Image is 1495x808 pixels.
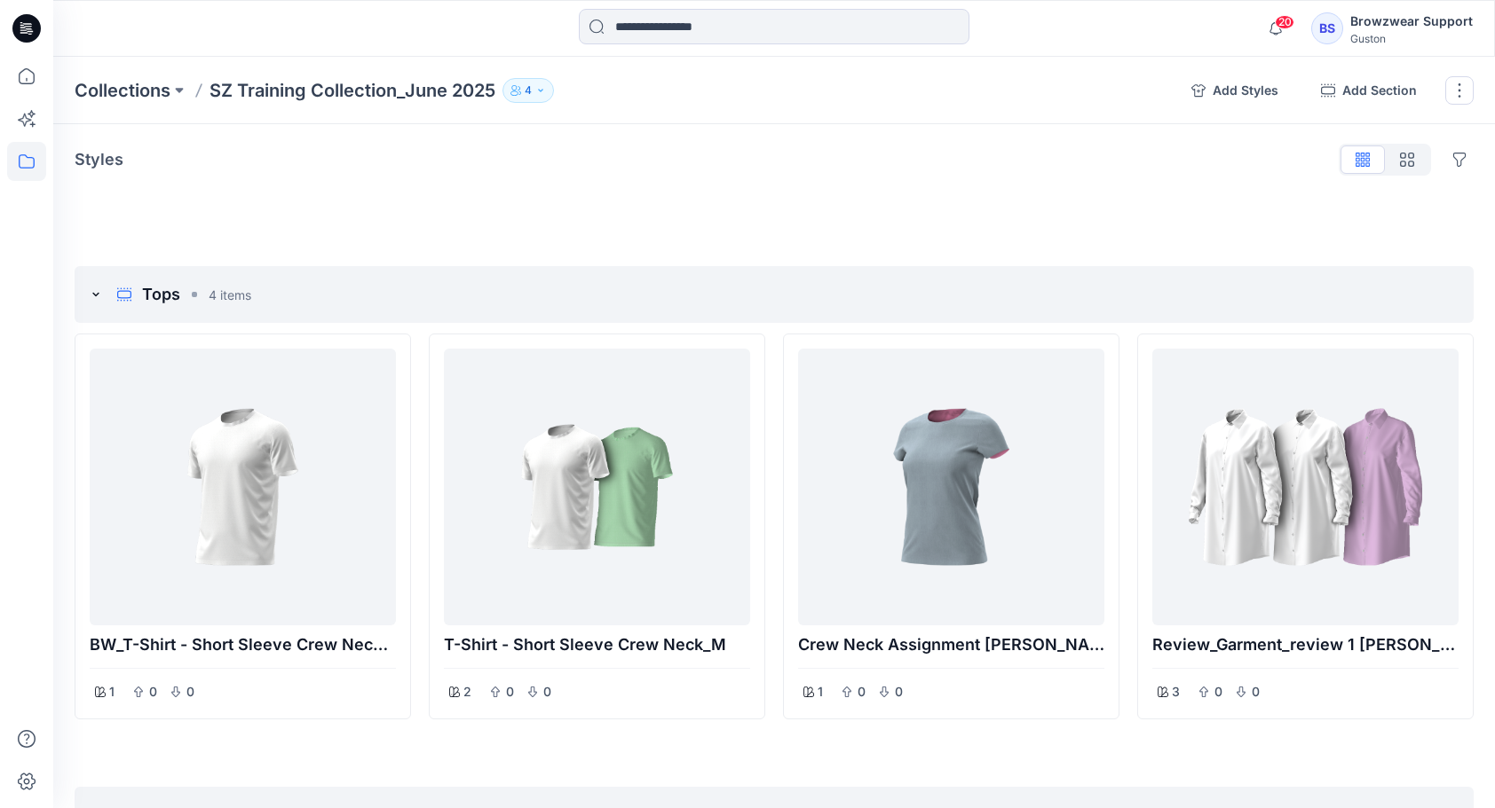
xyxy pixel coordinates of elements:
p: BW_T-Shirt - Short Sleeve Crew Neck_M [90,632,396,657]
p: 0 [1250,681,1261,702]
p: 0 [147,681,158,702]
p: 0 [893,681,904,702]
button: Add Section [1307,76,1431,105]
p: 1 [818,681,823,702]
span: 20 [1275,15,1294,29]
p: 4 [525,81,532,100]
p: 0 [542,681,552,702]
div: T-Shirt - Short Sleeve Crew Neck_M200 [429,333,765,719]
button: Add Styles [1177,76,1293,105]
div: BS [1311,12,1343,44]
div: Crew neck assignment [PERSON_NAME]100 [783,333,1119,719]
p: 2 [463,681,471,702]
button: 4 [502,78,554,103]
div: Browzwear Support [1350,11,1473,32]
p: 0 [185,681,195,702]
a: Collections [75,78,170,103]
p: T-Shirt - Short Sleeve Crew Neck_M [444,632,750,657]
p: 0 [1213,681,1223,702]
button: Options [1445,145,1474,174]
p: SZ Training Collection_June 2025 [210,78,495,103]
div: Review_Garment_review 1 [PERSON_NAME]300 [1137,333,1474,719]
p: 4 items [209,286,251,304]
div: Guston [1350,32,1473,45]
p: 3 [1172,681,1180,702]
div: BW_T-Shirt - Short Sleeve Crew Neck_M100 [75,333,411,719]
p: 0 [504,681,515,702]
p: 0 [856,681,866,702]
p: Crew neck assignment [PERSON_NAME] [798,632,1104,657]
p: 1 [109,681,115,702]
p: Tops [142,282,180,307]
p: Styles [75,147,123,172]
p: Review_Garment_review 1 [PERSON_NAME] [1152,632,1459,657]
